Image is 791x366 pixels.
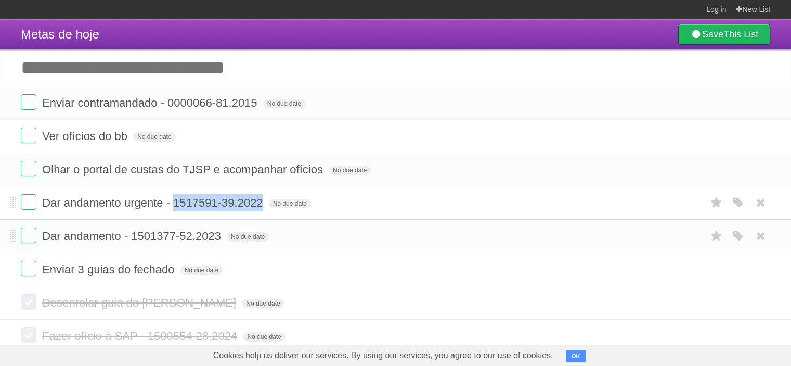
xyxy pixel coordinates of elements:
label: Done [21,94,36,110]
span: No due date [180,266,223,275]
span: No due date [329,166,371,175]
a: SaveThis List [678,24,770,45]
label: Done [21,327,36,343]
span: No due date [263,99,305,108]
span: No due date [242,299,284,308]
label: Done [21,128,36,143]
span: No due date [133,132,175,142]
span: No due date [243,332,285,342]
label: Star task [707,194,727,211]
label: Done [21,194,36,210]
span: Fazer ofício à SAP - 1500554-28.2024 [42,330,240,343]
span: Dar andamento urgente - 1517591-39.2022 [42,196,265,209]
span: Metas de hoje [21,27,99,41]
label: Done [21,228,36,243]
span: No due date [227,232,269,242]
span: Dar andamento - 1501377-52.2023 [42,230,224,243]
span: Enviar contramandado - 0000066-81.2015 [42,96,260,109]
label: Done [21,161,36,176]
span: Ver ofícios do bb [42,130,130,143]
span: No due date [269,199,311,208]
label: Done [21,261,36,276]
button: OK [566,350,586,362]
span: Desenrolar guia do [PERSON_NAME] [42,296,239,309]
b: This List [723,29,758,40]
span: Enviar 3 guias do fechado [42,263,177,276]
span: Olhar o portal de custas do TJSP e acompanhar ofícios [42,163,326,176]
label: Done [21,294,36,310]
span: Cookies help us deliver our services. By using our services, you agree to our use of cookies. [203,345,564,366]
label: Star task [707,228,727,245]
